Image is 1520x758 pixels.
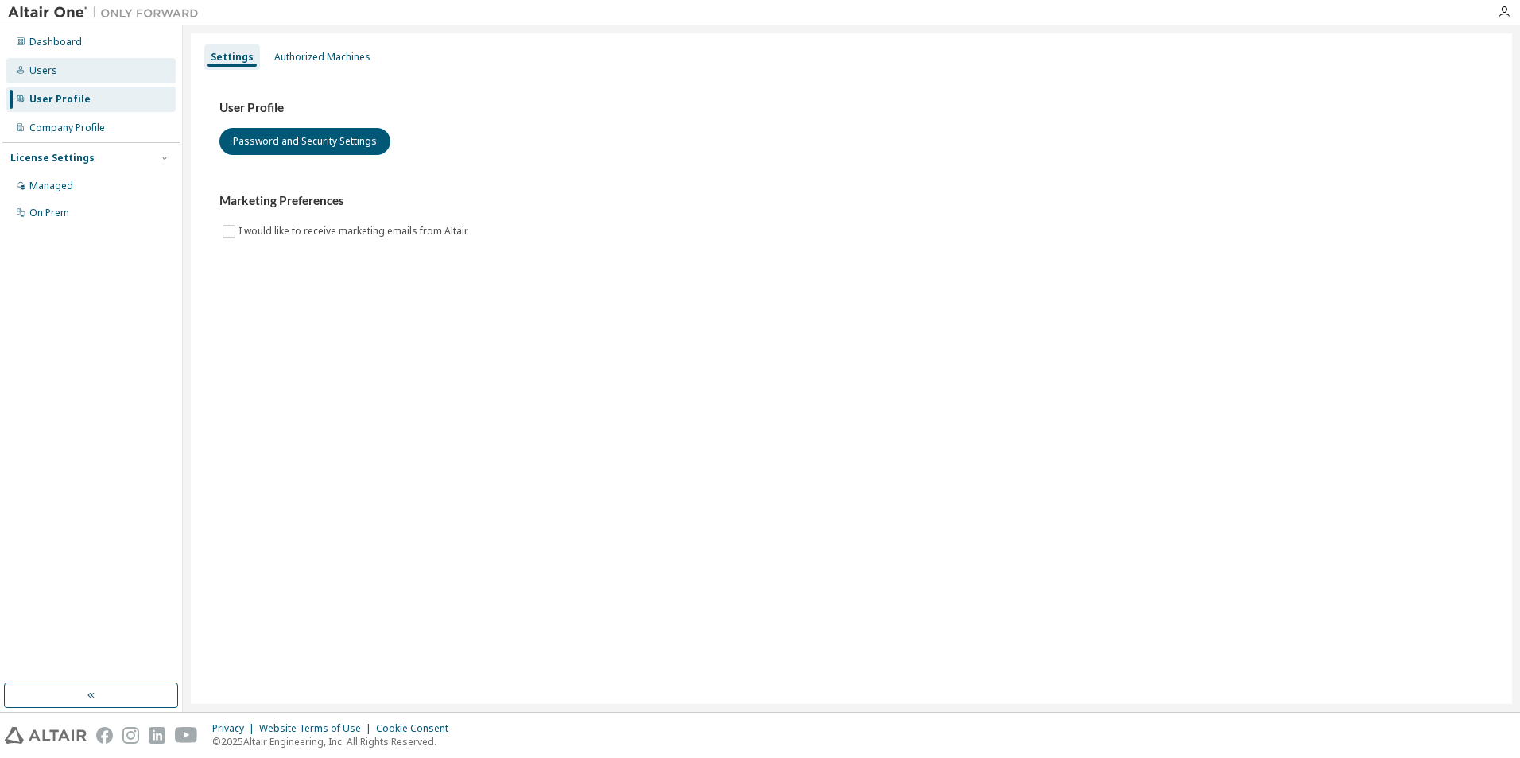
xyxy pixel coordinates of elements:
div: License Settings [10,152,95,164]
div: Privacy [212,722,259,735]
div: Settings [211,51,254,64]
h3: Marketing Preferences [219,193,1483,209]
img: youtube.svg [175,727,198,744]
button: Password and Security Settings [219,128,390,155]
img: altair_logo.svg [5,727,87,744]
img: facebook.svg [96,727,113,744]
img: linkedin.svg [149,727,165,744]
div: Managed [29,180,73,192]
div: Dashboard [29,36,82,48]
div: On Prem [29,207,69,219]
h3: User Profile [219,100,1483,116]
div: Authorized Machines [274,51,370,64]
p: © 2025 Altair Engineering, Inc. All Rights Reserved. [212,735,458,748]
div: User Profile [29,93,91,106]
div: Cookie Consent [376,722,458,735]
div: Company Profile [29,122,105,134]
div: Website Terms of Use [259,722,376,735]
div: Users [29,64,57,77]
label: I would like to receive marketing emails from Altair [238,222,471,241]
img: Altair One [8,5,207,21]
img: instagram.svg [122,727,139,744]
